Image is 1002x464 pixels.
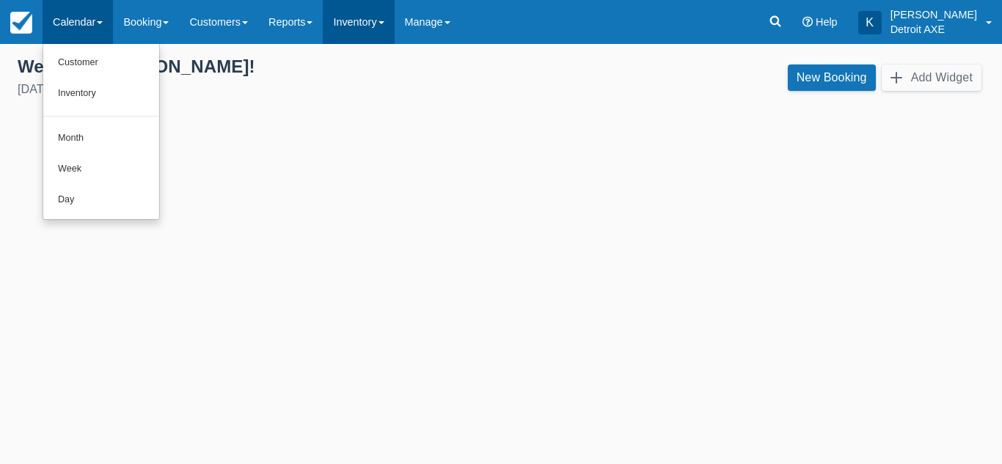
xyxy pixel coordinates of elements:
a: New Booking [788,65,876,91]
div: [DATE] [18,81,489,98]
div: Welcome , [PERSON_NAME] ! [18,56,489,78]
a: Day [43,185,159,216]
span: Help [816,16,838,28]
a: Customer [43,48,159,78]
img: checkfront-main-nav-mini-logo.png [10,12,32,34]
p: Detroit AXE [891,22,977,37]
ul: Calendar [43,44,160,220]
a: Month [43,123,159,154]
p: [PERSON_NAME] [891,7,977,22]
a: Inventory [43,78,159,109]
button: Add Widget [882,65,981,91]
a: Week [43,154,159,185]
i: Help [802,17,813,27]
div: K [858,11,882,34]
